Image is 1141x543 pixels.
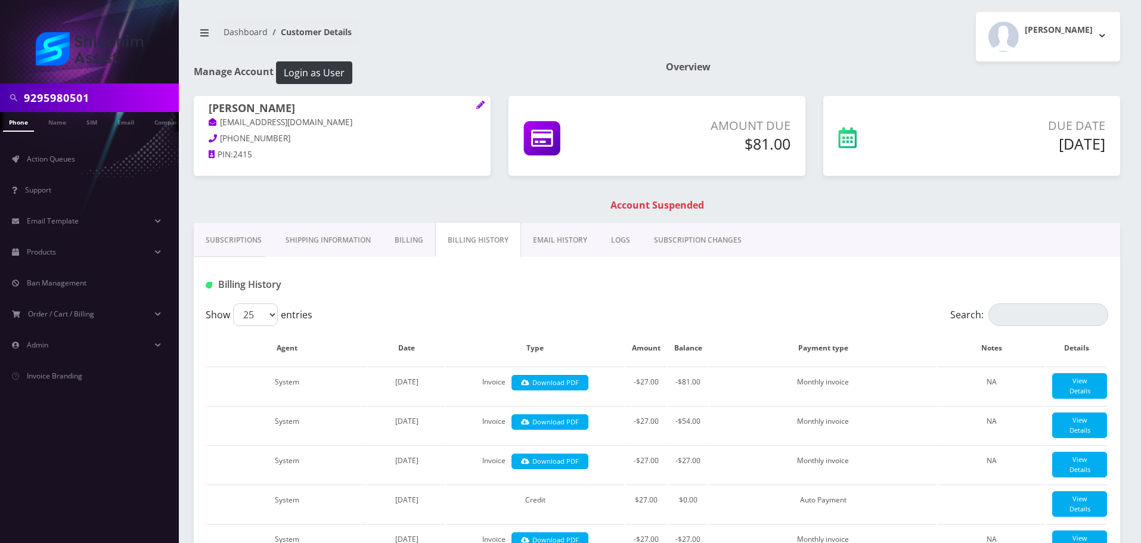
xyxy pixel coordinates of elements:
[709,445,937,483] td: Monthly invoice
[709,367,937,405] td: Monthly invoice
[511,414,588,430] a: Download PDF
[1052,373,1107,399] a: View Details
[446,445,624,483] td: Invoice
[668,485,708,523] td: $0.00
[209,102,476,116] h1: [PERSON_NAME]
[938,406,1045,444] td: NA
[642,135,790,153] h5: $81.00
[938,367,1045,405] td: NA
[625,485,666,523] td: $27.00
[642,117,790,135] p: Amount Due
[207,445,367,483] td: System
[207,485,367,523] td: System
[1025,25,1093,35] h2: [PERSON_NAME]
[625,445,666,483] td: -$27.00
[642,223,754,257] a: SUBSCRIPTION CHANGES
[274,223,383,257] a: Shipping Information
[933,135,1105,153] h5: [DATE]
[368,331,445,365] th: Date
[625,367,666,405] td: -$27.00
[709,406,937,444] td: Monthly invoice
[446,485,624,523] td: Credit
[395,455,418,466] span: [DATE]
[80,112,103,131] a: SIM
[988,303,1108,326] input: Search:
[207,331,367,365] th: Agent
[24,86,176,109] input: Search in Company
[625,406,666,444] td: -$27.00
[383,223,435,257] a: Billing
[274,65,352,78] a: Login as User
[511,375,588,391] a: Download PDF
[625,331,666,365] th: Amount
[668,406,708,444] td: -$54.00
[511,454,588,470] a: Download PDF
[209,149,233,161] a: PIN:
[206,303,312,326] label: Show entries
[976,12,1120,61] button: [PERSON_NAME]
[36,32,143,66] img: Shluchim Assist
[1052,412,1107,438] a: View Details
[197,200,1117,211] h1: Account Suspended
[599,223,642,257] a: LOGS
[27,340,48,350] span: Admin
[709,331,937,365] th: Payment type
[206,279,495,290] h1: Billing History
[666,61,1120,73] h1: Overview
[148,112,188,131] a: Company
[938,331,1045,365] th: Notes
[668,445,708,483] td: -$27.00
[27,247,56,257] span: Products
[446,367,624,405] td: Invoice
[1052,491,1107,517] a: View Details
[42,112,72,131] a: Name
[268,26,352,38] li: Customer Details
[224,26,268,38] a: Dashboard
[194,223,274,257] a: Subscriptions
[3,112,34,132] a: Phone
[709,485,937,523] td: Auto Payment
[668,331,708,365] th: Balance
[27,154,75,164] span: Action Queues
[938,445,1045,483] td: NA
[435,223,521,257] a: Billing History
[28,309,94,319] span: Order / Cart / Billing
[27,371,82,381] span: Invoice Branding
[1052,452,1107,477] a: View Details
[395,495,418,505] span: [DATE]
[27,216,79,226] span: Email Template
[446,406,624,444] td: Invoice
[25,185,51,195] span: Support
[1046,331,1107,365] th: Details
[395,416,418,426] span: [DATE]
[276,61,352,84] button: Login as User
[111,112,140,131] a: Email
[950,303,1108,326] label: Search:
[209,117,352,129] a: [EMAIL_ADDRESS][DOMAIN_NAME]
[233,303,278,326] select: Showentries
[220,133,290,144] span: [PHONE_NUMBER]
[207,406,367,444] td: System
[207,367,367,405] td: System
[521,223,599,257] a: EMAIL HISTORY
[194,20,648,54] nav: breadcrumb
[194,61,648,84] h1: Manage Account
[668,367,708,405] td: -$81.00
[233,149,252,160] span: 2415
[395,377,418,387] span: [DATE]
[446,331,624,365] th: Type
[27,278,86,288] span: Ban Management
[933,117,1105,135] p: Due Date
